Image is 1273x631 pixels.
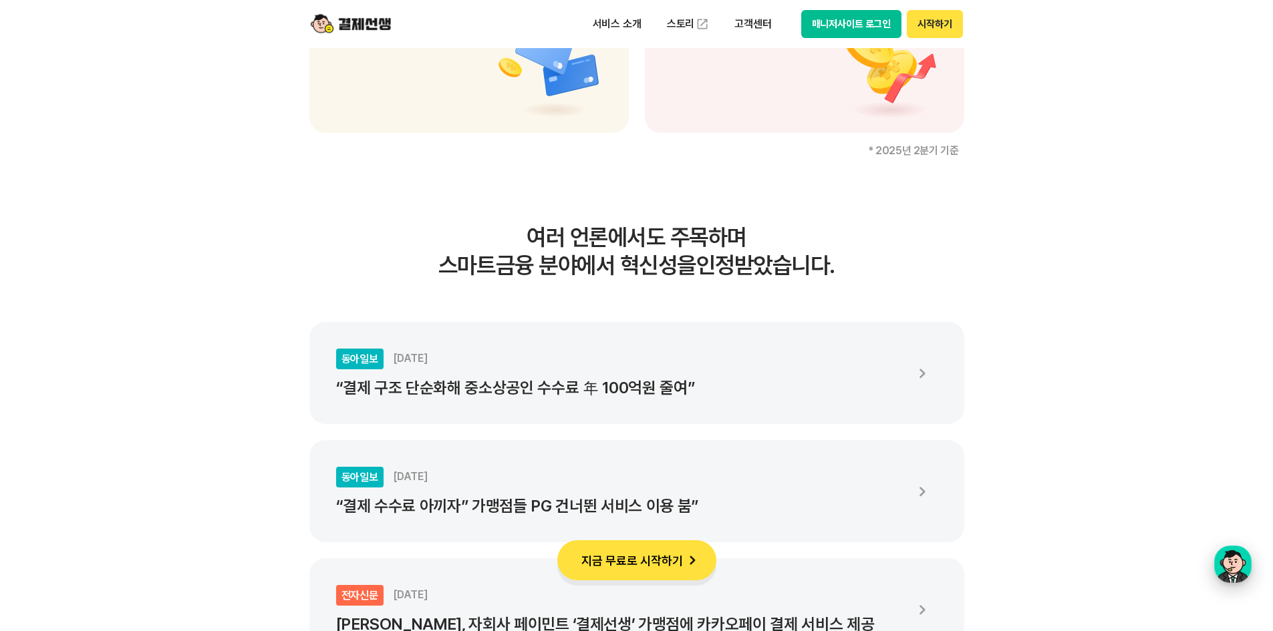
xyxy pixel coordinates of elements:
img: logo [311,11,391,37]
img: 외부 도메인 오픈 [696,17,709,31]
p: “결제 수수료 아끼자” 가맹점들 PG 건너뛴 서비스 이용 붐” [336,497,904,515]
p: 서비스 소개 [583,12,651,36]
a: 홈 [4,423,88,457]
span: [DATE] [393,352,428,365]
p: * 2025년 2분기 기준 [309,146,964,156]
img: 화살표 아이콘 [907,358,938,389]
img: 화살표 아이콘 [683,551,702,570]
span: 홈 [42,443,50,454]
a: 설정 [172,423,257,457]
span: 설정 [206,443,223,454]
button: 시작하기 [907,10,962,38]
p: 고객센터 [725,12,781,36]
span: [DATE] [393,470,428,483]
div: 전자신문 [336,585,384,606]
span: 대화 [122,444,138,455]
img: 화살표 아이콘 [907,476,938,507]
h3: 여러 언론에서도 주목하며 스마트금융 분야에서 혁신성을 인정받았습니다. [309,223,964,279]
a: 스토리 [658,11,719,37]
span: [DATE] [393,588,428,601]
button: 지금 무료로 시작하기 [557,540,716,580]
img: 화살표 아이콘 [907,594,938,625]
a: 대화 [88,423,172,457]
button: 매니저사이트 로그인 [801,10,902,38]
p: “결제 구조 단순화해 중소상공인 수수료 年 100억원 줄여” [336,379,904,397]
div: 동아일보 [336,349,384,369]
div: 동아일보 [336,467,384,487]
